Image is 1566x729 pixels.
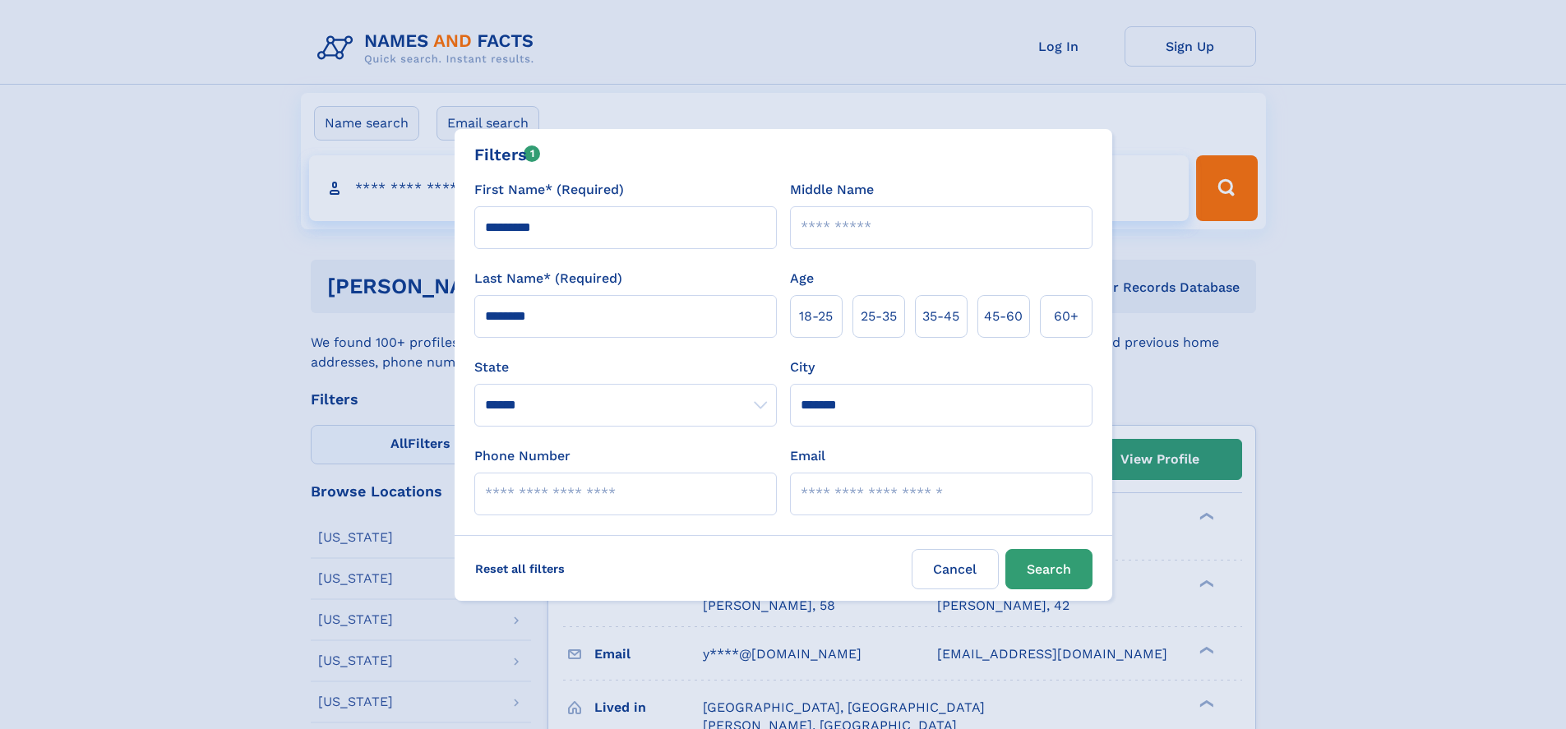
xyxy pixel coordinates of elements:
[474,269,622,288] label: Last Name* (Required)
[912,549,999,589] label: Cancel
[790,180,874,200] label: Middle Name
[464,549,575,588] label: Reset all filters
[474,358,777,377] label: State
[922,307,959,326] span: 35‑45
[799,307,833,326] span: 18‑25
[474,142,541,167] div: Filters
[790,269,814,288] label: Age
[984,307,1023,326] span: 45‑60
[1054,307,1079,326] span: 60+
[790,358,815,377] label: City
[1005,549,1093,589] button: Search
[474,446,571,466] label: Phone Number
[790,446,825,466] label: Email
[474,180,624,200] label: First Name* (Required)
[861,307,897,326] span: 25‑35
